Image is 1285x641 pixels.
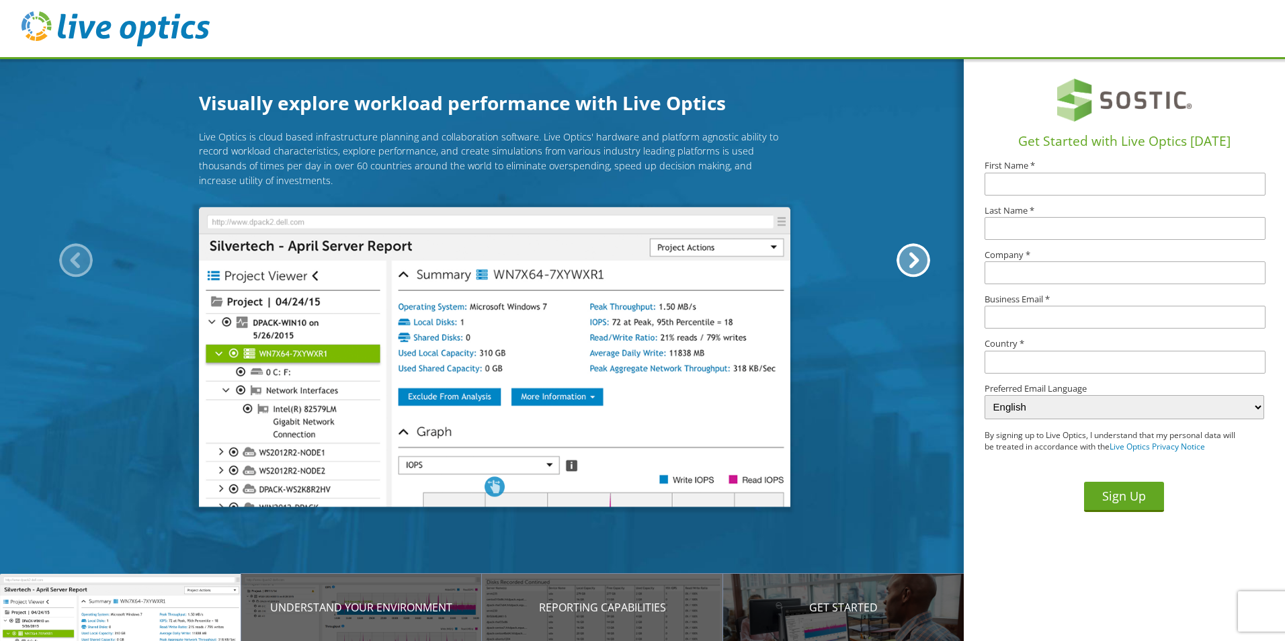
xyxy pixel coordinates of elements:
[969,132,1280,151] h1: Get Started with Live Optics [DATE]
[1110,441,1205,452] a: Live Optics Privacy Notice
[1057,71,1192,130] img: Aw+o4y7ikPY4AAAAAElFTkSuQmCC
[199,89,790,117] h1: Visually explore workload performance with Live Optics
[985,295,1264,304] label: Business Email *
[985,339,1264,348] label: Country *
[1084,482,1164,512] button: Sign Up
[985,161,1264,170] label: First Name *
[985,206,1264,215] label: Last Name *
[199,207,790,507] img: Introducing Live Optics
[482,599,723,615] p: Reporting Capabilities
[723,599,964,615] p: Get Started
[241,599,483,615] p: Understand your environment
[199,130,790,187] p: Live Optics is cloud based infrastructure planning and collaboration software. Live Optics' hardw...
[22,11,210,46] img: live_optics_svg.svg
[985,384,1264,393] label: Preferred Email Language
[985,430,1236,453] p: By signing up to Live Optics, I understand that my personal data will be treated in accordance wi...
[985,251,1264,259] label: Company *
